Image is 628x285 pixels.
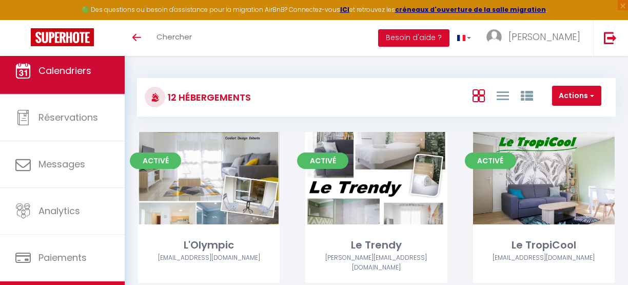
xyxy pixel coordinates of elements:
span: Activé [130,153,181,169]
div: Le TropiCool [473,237,615,253]
img: logout [604,31,617,44]
div: Le Trendy [305,237,447,253]
a: ICI [340,5,349,14]
button: Besoin d'aide ? [378,29,449,47]
img: Super Booking [31,28,94,46]
div: Airbnb [138,253,280,263]
span: Chercher [156,31,192,42]
iframe: Chat [584,239,620,277]
span: Paiements [38,251,87,264]
span: Calendriers [38,64,91,77]
span: [PERSON_NAME] [508,30,580,43]
div: Airbnb [473,253,615,263]
a: Vue par Groupe [521,87,533,104]
img: ... [486,29,502,45]
button: Actions [552,86,601,106]
span: Activé [297,153,348,169]
div: Airbnb [305,253,447,273]
div: L'Olympic [138,237,280,253]
a: Chercher [149,20,200,56]
a: créneaux d'ouverture de la salle migration [395,5,546,14]
a: ... [PERSON_NAME] [479,20,593,56]
span: Analytics [38,204,80,217]
span: Messages [38,158,85,170]
span: Activé [465,153,516,169]
h3: 12 Hébergements [165,86,251,109]
button: Ouvrir le widget de chat LiveChat [8,4,39,35]
a: Vue en Liste [497,87,509,104]
a: Vue en Box [473,87,485,104]
span: Réservations [38,111,98,124]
